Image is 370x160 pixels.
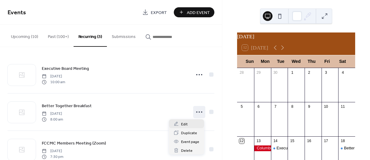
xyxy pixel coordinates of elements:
div: 16 [306,138,312,144]
div: 11 [340,104,345,109]
div: 29 [256,70,261,75]
div: Thu [304,55,319,68]
span: Delete [181,148,193,154]
div: 9 [306,104,312,109]
a: FCCMC Members Meeting (Zoom) [42,140,106,147]
div: Wed [289,55,304,68]
div: 5 [239,104,244,109]
span: [DATE] [42,74,65,79]
div: Sat [335,55,350,68]
a: Executive Board Meeting [42,65,89,72]
span: 7:30 pm [42,154,63,159]
button: Submissions [107,25,140,46]
span: Events [8,7,26,19]
span: Better Together Breakfast [42,103,92,109]
span: Duplicate [181,130,197,136]
span: [DATE] [42,111,63,117]
span: [DATE] [42,148,63,154]
span: Add Event [187,9,210,16]
a: Better Together Breakfast [42,102,92,109]
div: 4 [340,70,345,75]
div: 2 [306,70,312,75]
span: Export [151,9,167,16]
div: Columbus Day [254,145,271,151]
span: Edit [181,121,188,128]
div: Tue [273,55,288,68]
div: Sun [242,55,257,68]
div: 17 [323,138,329,144]
div: 18 [340,138,345,144]
div: [DATE] [237,32,355,40]
span: FCCMC Members Meeting (Zoom) [42,140,106,147]
button: Recurring (3) [74,25,107,47]
div: Executive Board Meeting [271,145,288,151]
span: 10:00 am [42,79,65,85]
div: Fri [319,55,335,68]
div: 12 [239,138,244,144]
button: Past (100+) [43,25,74,46]
div: 14 [273,138,278,144]
div: 3 [323,70,329,75]
div: 7 [273,104,278,109]
div: Mon [257,55,273,68]
div: 13 [256,138,261,144]
a: Export [138,7,171,17]
div: 8 [290,104,295,109]
div: 15 [290,138,295,144]
div: Better Together Breakfast [338,145,355,151]
span: Event page [181,139,199,145]
button: Upcoming (10) [6,25,43,46]
div: 1 [290,70,295,75]
div: Executive Board Meeting [276,145,321,151]
button: Add Event [174,7,214,17]
span: 8:00 am [42,117,63,122]
div: 10 [323,104,329,109]
div: 30 [273,70,278,75]
div: 28 [239,70,244,75]
div: 6 [256,104,261,109]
